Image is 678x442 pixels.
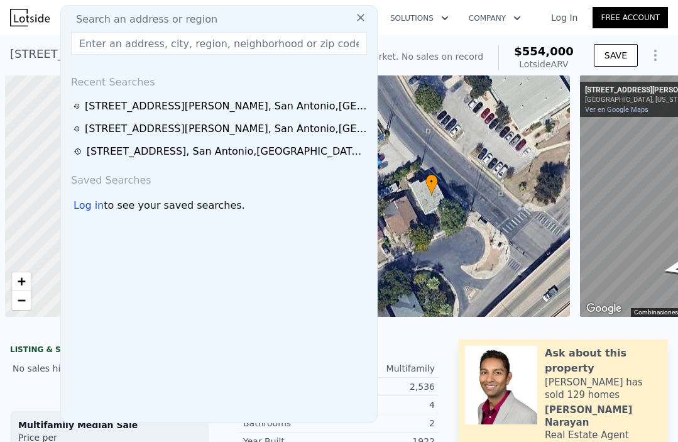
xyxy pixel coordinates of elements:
button: SAVE [594,44,638,67]
a: Zoom in [12,272,31,291]
a: [STREET_ADDRESS], San Antonio,[GEOGRAPHIC_DATA] 78212 [74,144,368,159]
a: [STREET_ADDRESS][PERSON_NAME], San Antonio,[GEOGRAPHIC_DATA] 78212 [74,121,368,136]
div: Bathrooms [243,417,339,429]
span: • [425,176,438,187]
div: Ask about this property [545,346,662,376]
span: Search an address or region [66,12,217,27]
span: + [18,273,26,289]
button: Company [459,7,531,30]
div: No sales history record for this property. [10,357,209,380]
div: [PERSON_NAME] Narayan [545,404,662,429]
div: [STREET_ADDRESS] , San Antonio , [GEOGRAPHIC_DATA] 78212 [10,45,330,63]
a: Zoom out [12,291,31,310]
div: Multifamily Median Sale [18,419,201,431]
div: [STREET_ADDRESS][PERSON_NAME] , San Antonio , [GEOGRAPHIC_DATA] 78212 [85,99,368,114]
a: Free Account [593,7,668,28]
input: Enter an address, city, region, neighborhood or zip code [71,32,367,55]
a: Ver en Google Maps [585,106,648,114]
button: Show Options [643,43,668,68]
span: − [18,292,26,308]
div: Lotside ARV [514,58,574,70]
span: to see your saved searches. [104,198,244,213]
div: Log in [74,198,104,213]
img: Lotside [10,9,50,26]
div: 2,536 [339,380,435,393]
div: Saved Searches [66,163,372,193]
a: Abrir esta área en Google Maps (se abre en una ventana nueva) [583,301,625,317]
div: 2 [339,417,435,429]
div: [PERSON_NAME] has sold 129 homes [545,376,662,401]
div: Multifamily [339,362,435,375]
div: Recent Searches [66,65,372,95]
img: Google [583,301,625,317]
a: [STREET_ADDRESS][PERSON_NAME], San Antonio,[GEOGRAPHIC_DATA] 78212 [74,99,368,114]
a: Log In [536,11,593,24]
div: Real Estate Agent [545,429,629,441]
div: • [425,174,438,196]
div: [STREET_ADDRESS] , San Antonio , [GEOGRAPHIC_DATA] 78212 [87,144,368,159]
div: LISTING & SALE HISTORY [10,345,209,357]
div: [STREET_ADDRESS][PERSON_NAME] , San Antonio , [GEOGRAPHIC_DATA] 78212 [85,121,368,136]
div: 4 [339,399,435,411]
button: Solutions [380,7,459,30]
div: Off Market. No sales on record [350,50,483,63]
span: $554,000 [514,45,574,58]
